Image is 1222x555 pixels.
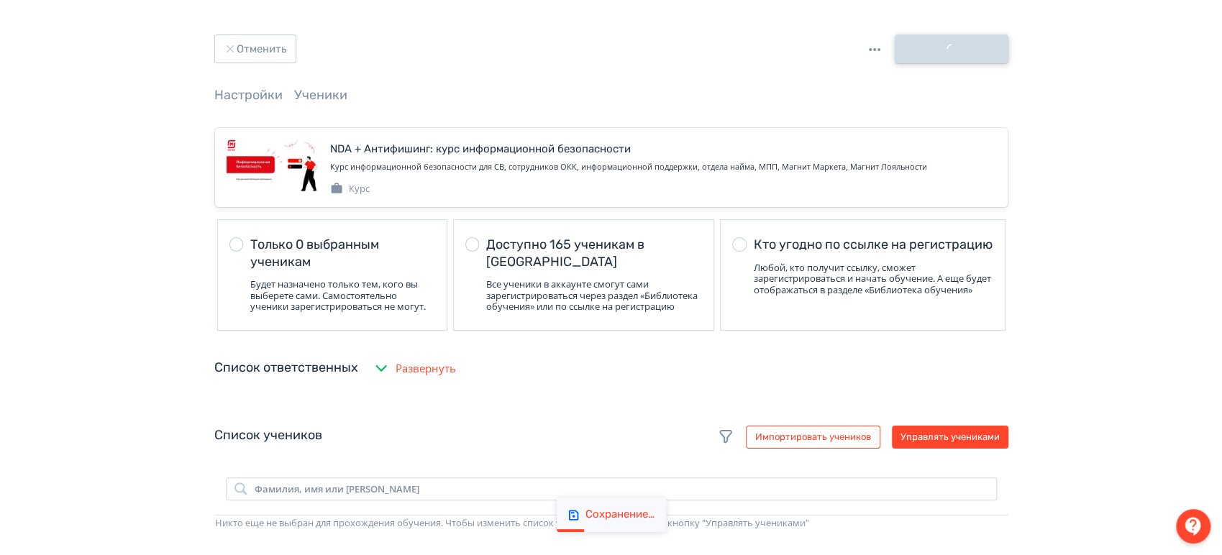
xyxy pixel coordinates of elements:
[214,426,1008,449] div: Список учеников
[585,508,655,522] div: Сохранение…
[214,358,358,377] div: Список ответственных
[214,87,283,103] a: Настройки
[250,237,435,270] div: Только 0 выбранным ученикам
[215,516,1008,531] div: Никто еще не выбран для прохождения обучения. Чтобы изменить список участников, нажмите на кнопку...
[214,35,296,63] button: Отменить
[486,279,702,313] div: Все ученики в аккаунте смогут сами зарегистрироваться через раздел «Библиотека обучения» или по с...
[486,237,702,270] div: Доступно 165 ученикам в [GEOGRAPHIC_DATA]
[753,237,993,253] div: Кто угодно по ссылке на регистрацию
[330,161,996,173] div: Курс информационной безопасности для СВ, сотрудников ОКК, информационной поддержки, отдела найма,...
[396,360,456,377] span: Развернуть
[746,426,880,449] button: Импортировать учеников
[294,87,347,103] a: Ученики
[330,141,631,157] div: NDA + Антифишинг: курс информационной безопасности
[250,279,435,313] div: Будет назначено только тем, кого вы выберете сами. Самостоятельно ученики зарегистрироваться не м...
[753,262,993,296] div: Любой, кто получит ссылку, сможет зарегистрироваться и начать обучение. А еще будет отображаться ...
[370,354,459,382] button: Развернуть
[330,182,370,196] div: Курс
[892,426,1008,449] button: Управлять учениками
